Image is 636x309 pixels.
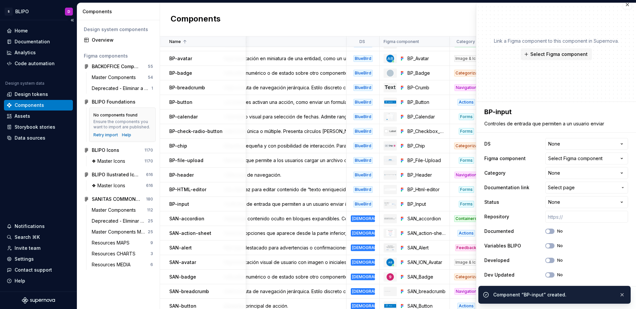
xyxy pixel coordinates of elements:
div: Feedback [455,244,478,251]
div: Controles de entrada que permiten a un usuario enviar información a un servidor. [220,201,346,207]
div: Actions [457,99,475,106]
button: Select Figma component [521,48,592,60]
div: Representación visual de usuario con imagen o iniciales. [220,259,346,266]
div: BP_Checkbox_RadioButton [407,128,446,135]
img: BP_Badge [386,69,394,77]
button: Notifications [4,221,73,232]
div: Home [15,27,28,34]
div: BACKOFFICE Components [92,63,141,70]
p: BP-avatar [169,55,192,62]
div: Calendario visual para selección de fechas. Admite rangos y deshabilitados. [220,113,346,120]
p: BP-input [169,201,189,207]
label: DS [484,141,491,147]
a: Resources MAPS9 [89,238,156,248]
a: BLIPO Ilustrated Icons616 [81,169,156,180]
a: Design tokens [4,89,73,100]
p: BP-breadcrumb [169,84,205,91]
img: BP_Chip [384,144,396,148]
div: BlueBird [353,172,373,178]
p: SAN-action-sheet [169,230,211,237]
img: BP_Calendar [386,113,394,121]
button: Contact support [4,265,73,275]
div: [DEMOGRAPHIC_DATA] Commons [351,288,375,295]
div: [DEMOGRAPHIC_DATA] Commons [351,230,375,237]
button: Retry import [93,132,118,138]
a: Deprecated - Eliminar a futuro25 [89,216,156,226]
div: [DEMOGRAPHIC_DATA] Commons [351,274,375,280]
div: BlueBird [353,84,373,91]
div: Selección única o múltiple. Presenta círculos [PERSON_NAME] con estados activos, inactivos y desh... [220,128,346,135]
svg: Supernova Logo [22,297,55,304]
p: BP-check-radio-button [169,128,223,135]
p: BP-button [169,99,192,106]
div: [DEMOGRAPHIC_DATA] Commons [351,259,375,266]
div: Components [82,8,157,15]
div: BP_Badge [407,70,446,76]
div: BP_Html-editor [407,186,446,193]
div: Settings [15,256,34,262]
a: Home [4,25,73,36]
div: Analytics [15,49,36,56]
div: 55 [148,64,153,69]
label: Repository [484,213,509,220]
img: BP_Html-editor [384,188,396,191]
p: SAN-breadcrumb [169,288,209,295]
div: Despliega contenido oculto en bloques expandibles. Compacto y jerárquico. [220,215,346,222]
div: 3 [150,251,153,256]
img: BP-Crumb [385,84,396,92]
div: Resources MAPS [92,240,132,246]
img: SAN_Alert [384,244,396,251]
div: Code automation [15,60,55,67]
div: 1 [151,86,153,91]
a: Deprecated - Eliminar a futuro1 [89,83,156,94]
a: Resources MEDIA6 [89,259,156,270]
div: 25 [148,229,153,235]
div: ❖ Master Icons [92,158,128,164]
label: No [557,258,563,263]
div: Image & Icons [454,259,478,266]
p: SAN-avatar [169,259,196,266]
div: 112 [147,207,153,213]
a: Master Components112 [89,205,156,215]
p: BP-file-upload [169,157,203,164]
div: Image & Icons [454,55,478,62]
div: [DEMOGRAPHIC_DATA] Commons [351,244,375,251]
img: BP_Input [384,202,396,205]
a: Settings [4,254,73,264]
div: Los botones activan una acción, como enviar un formulario o mostrar/ocultar un componente de la i... [220,99,346,106]
div: Contact support [15,267,52,273]
div: 180 [146,197,153,202]
span: Select page [548,184,575,191]
div: Forms [459,128,474,135]
div: Storybook stories [15,124,55,130]
div: No components found [93,112,137,118]
div: BlueBird [353,113,373,120]
div: Master Components [92,207,138,213]
div: BlueBird [353,55,373,62]
h2: Components [171,14,221,25]
a: Components [4,100,73,110]
div: Master Components [92,74,138,81]
div: Categorization & Status [454,274,478,280]
div: Etiqueta pequeña y con posibilidad de interacción. Para filtros o categorías. [220,143,346,149]
div: BP_Calendar [407,113,446,120]
div: Representación en miniatura de una entidad, como un usuario o una organización. [220,55,346,62]
input: https:// [545,211,628,223]
div: SANITAS COMMON Components [92,196,141,202]
div: BlueBird [353,99,373,106]
button: Select page [545,182,628,194]
div: 1170 [144,148,153,153]
div: Navigation [454,84,478,91]
div: Search ⌘K [15,234,40,241]
img: BP_Button [384,101,396,104]
div: Component “BP-input” created. [493,291,614,298]
img: SAN_Button [384,304,396,308]
a: Master Components MISANITAS25 [89,227,156,237]
div: SAN_accordion [407,215,446,222]
div: Design tokens [15,91,48,98]
div: Deprecated - Eliminar a futuro [92,85,151,92]
div: Master Components MISANITAS [92,229,148,235]
div: Panel de opciones que aparece desde la parte inferior, común en móvil. [220,230,346,237]
p: BP-header [169,172,194,178]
